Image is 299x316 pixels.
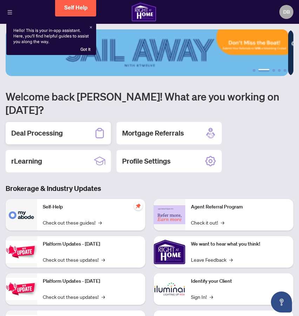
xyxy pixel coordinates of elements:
a: Leave Feedback→ [191,256,233,263]
span: DB [283,8,290,16]
img: Platform Updates - July 8, 2025 [6,278,37,300]
span: → [221,219,224,226]
div: Hello! This is your in-app assistant. Here, you'll find helpful guides to assist you along the way. [13,28,89,52]
p: Identify your Client [191,277,288,285]
img: Self-Help [6,199,37,231]
p: Self-Help [43,203,140,211]
span: Self Help [64,4,88,11]
button: 1 [253,69,255,72]
img: We want to hear what you think! [154,236,185,268]
h1: Welcome back [PERSON_NAME]! What are you working on [DATE]? [6,90,293,116]
span: → [101,293,105,301]
span: → [210,293,213,301]
h2: Mortgage Referrals [122,128,184,138]
img: logo [131,2,157,22]
span: → [229,256,233,263]
img: Slide 1 [6,29,288,76]
span: pushpin [134,202,142,210]
span: → [98,219,102,226]
button: 2 [258,69,270,72]
a: Check out these updates!→ [43,293,105,301]
div: Got It [80,47,91,52]
button: 5 [284,69,286,72]
p: Agent Referral Program [191,203,288,211]
a: Check out these updates!→ [43,256,105,263]
a: Sign In!→ [191,293,213,301]
button: Open asap [271,291,292,312]
h2: rLearning [11,156,42,166]
a: Check it out!→ [191,219,224,226]
button: 3 [272,69,275,72]
img: Agent Referral Program [154,205,185,225]
button: 4 [278,69,281,72]
p: Platform Updates - [DATE] [43,277,140,285]
img: Platform Updates - July 21, 2025 [6,241,37,263]
span: → [101,256,105,263]
p: Platform Updates - [DATE] [43,240,140,248]
h3: Brokerage & Industry Updates [6,184,293,193]
a: Check out these guides!→ [43,219,102,226]
p: We want to hear what you think! [191,240,288,248]
h2: Deal Processing [11,128,63,138]
h2: Profile Settings [122,156,171,166]
span: menu [7,10,12,15]
img: Identify your Client [154,273,185,305]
